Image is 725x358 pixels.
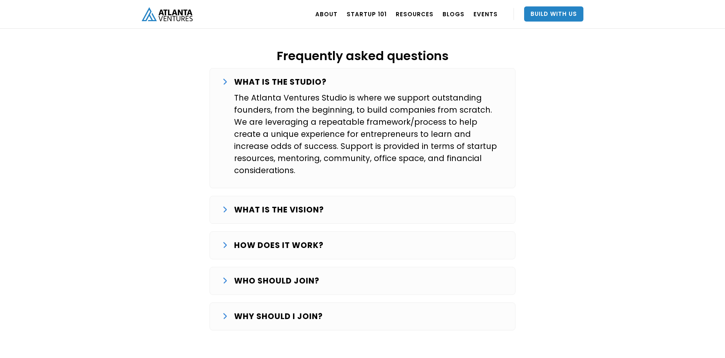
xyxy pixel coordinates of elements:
[524,6,583,22] a: Build With Us
[347,3,387,25] a: Startup 101
[210,49,515,62] h2: Frequently asked questions
[315,3,338,25] a: ABOUT
[224,79,227,85] img: arrow down
[224,242,227,248] img: arrow down
[224,207,227,213] img: arrow down
[234,204,324,215] strong: WHAT IS THE VISION?
[443,3,464,25] a: BLOGS
[224,313,227,319] img: arrow down
[234,311,323,322] strong: WHY SHOULD I JOIN?
[234,76,327,88] p: WHAT IS THE STUDIO?
[396,3,433,25] a: RESOURCES
[234,240,324,251] strong: HOW DOES IT WORK?
[234,92,503,177] p: The Atlanta Ventures Studio is where we support outstanding founders, from the beginning, to buil...
[234,275,319,287] p: WHO SHOULD JOIN?
[224,278,227,284] img: arrow down
[474,3,498,25] a: EVENTS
